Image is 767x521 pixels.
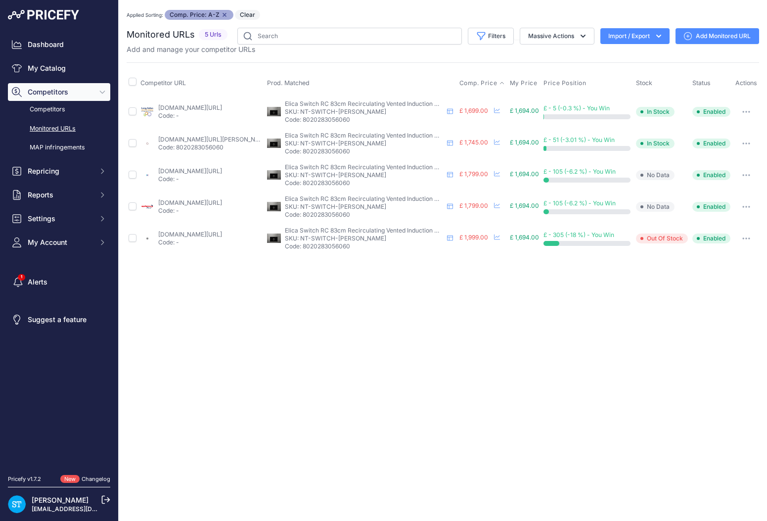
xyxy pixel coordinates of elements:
[8,36,110,53] a: Dashboard
[28,166,92,176] span: Repricing
[199,29,227,41] span: 5 Urls
[60,475,80,483] span: New
[459,79,497,87] span: Comp. Price
[285,100,486,107] span: Elica Switch RC 83cm Recirculating Vented Induction Hob in Black Glass
[459,170,488,178] span: £ 1,799.00
[459,234,488,241] span: £ 1,999.00
[285,242,443,250] p: Code: 8020283056060
[127,45,255,54] p: Add and manage your competitor URLs
[285,195,486,202] span: Elica Switch RC 83cm Recirculating Vented Induction Hob in Black Glass
[543,104,610,112] span: £ - 5 (-0.3 %) - You Win
[692,234,730,243] span: Enabled
[32,496,89,504] a: [PERSON_NAME]
[8,36,110,463] nav: Sidebar
[237,28,462,45] input: Search
[165,10,233,20] span: Comp. Price: A-Z
[676,28,759,44] a: Add Monitored URL
[8,162,110,180] button: Repricing
[8,234,110,251] button: My Account
[285,163,486,171] span: Elica Switch RC 83cm Recirculating Vented Induction Hob in Black Glass
[285,211,443,219] p: Code: 8020283056060
[8,120,110,138] a: Monitored URLs
[600,28,670,44] button: Import / Export
[543,231,614,238] span: £ - 305 (-18 %) - You Win
[158,104,222,111] a: [DOMAIN_NAME][URL]
[510,79,538,87] span: My Price
[510,170,539,178] span: £ 1,694.00
[127,28,195,42] h2: Monitored URLs
[8,475,41,483] div: Pricefy v1.7.2
[510,79,540,87] button: My Price
[158,199,222,206] a: [DOMAIN_NAME][URL]
[8,311,110,329] a: Suggest a feature
[636,234,688,243] span: Out Of Stock
[158,143,261,151] p: Code: 8020283056060
[28,237,92,247] span: My Account
[285,147,443,155] p: Code: 8020283056060
[158,136,270,143] a: [DOMAIN_NAME][URL][PERSON_NAME]
[285,227,486,234] span: Elica Switch RC 83cm Recirculating Vented Induction Hob in Black Glass
[8,10,79,20] img: Pricefy Logo
[28,87,92,97] span: Competitors
[158,207,222,215] p: Code: -
[8,210,110,228] button: Settings
[140,79,186,87] span: Competitor URL
[510,107,539,114] span: £ 1,694.00
[543,168,616,175] span: £ - 105 (-6.2 %) - You Win
[735,79,757,87] span: Actions
[8,83,110,101] button: Competitors
[28,214,92,224] span: Settings
[636,107,675,117] span: In Stock
[158,231,222,238] a: [DOMAIN_NAME][URL]
[158,238,222,246] p: Code: -
[459,202,488,209] span: £ 1,799.00
[692,107,730,117] span: Enabled
[692,170,730,180] span: Enabled
[285,179,443,187] p: Code: 8020283056060
[510,139,539,146] span: £ 1,694.00
[32,505,135,513] a: [EMAIL_ADDRESS][DOMAIN_NAME]
[636,79,652,87] span: Stock
[692,202,730,212] span: Enabled
[8,59,110,77] a: My Catalog
[8,139,110,156] a: MAP infringements
[285,116,443,124] p: Code: 8020283056060
[636,202,675,212] span: No Data
[285,108,443,116] p: SKU: NT-SWITCH-[PERSON_NAME]
[543,79,588,87] button: Price Position
[459,79,505,87] button: Comp. Price
[82,475,110,482] a: Changelog
[235,10,260,20] button: Clear
[285,132,486,139] span: Elica Switch RC 83cm Recirculating Vented Induction Hob in Black Glass
[636,170,675,180] span: No Data
[285,171,443,179] p: SKU: NT-SWITCH-[PERSON_NAME]
[636,139,675,148] span: In Stock
[543,136,615,143] span: £ - 51 (-3.01 %) - You Win
[127,12,163,18] small: Applied Sorting:
[158,175,222,183] p: Code: -
[158,167,222,175] a: [DOMAIN_NAME][URL]
[8,101,110,118] a: Competitors
[267,79,310,87] span: Prod. Matched
[158,112,222,120] p: Code: -
[468,28,514,45] button: Filters
[459,107,488,114] span: £ 1,699.00
[285,235,443,242] p: SKU: NT-SWITCH-[PERSON_NAME]
[510,234,539,241] span: £ 1,694.00
[543,79,586,87] span: Price Position
[8,273,110,291] a: Alerts
[692,79,711,87] span: Status
[8,186,110,204] button: Reports
[285,140,443,147] p: SKU: NT-SWITCH-[PERSON_NAME]
[543,199,616,207] span: £ - 105 (-6.2 %) - You Win
[285,203,443,211] p: SKU: NT-SWITCH-[PERSON_NAME]
[692,139,730,148] span: Enabled
[28,190,92,200] span: Reports
[510,202,539,209] span: £ 1,694.00
[459,139,488,146] span: £ 1,745.00
[520,28,594,45] button: Massive Actions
